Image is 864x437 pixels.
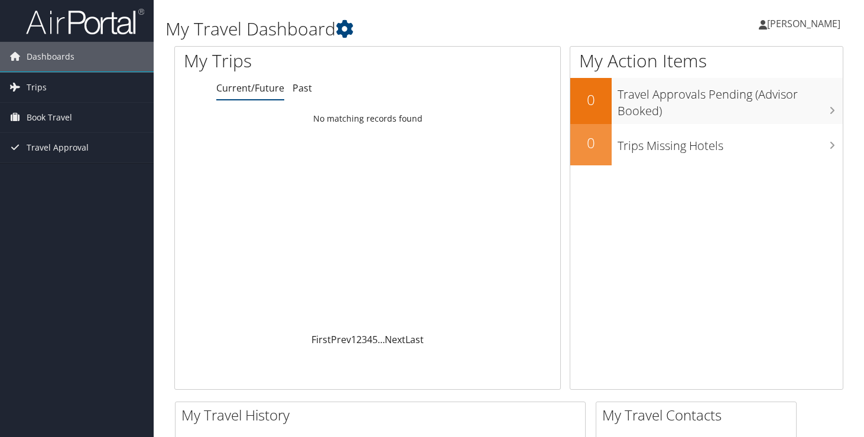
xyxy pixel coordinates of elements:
[570,133,612,153] h2: 0
[570,90,612,110] h2: 0
[372,333,378,346] a: 5
[351,333,356,346] a: 1
[165,17,623,41] h1: My Travel Dashboard
[311,333,331,346] a: First
[27,133,89,162] span: Travel Approval
[181,405,585,425] h2: My Travel History
[405,333,424,346] a: Last
[27,73,47,102] span: Trips
[184,48,391,73] h1: My Trips
[759,6,852,41] a: [PERSON_NAME]
[27,42,74,71] span: Dashboards
[570,124,843,165] a: 0Trips Missing Hotels
[570,78,843,123] a: 0Travel Approvals Pending (Advisor Booked)
[618,132,843,154] h3: Trips Missing Hotels
[27,103,72,132] span: Book Travel
[618,80,843,119] h3: Travel Approvals Pending (Advisor Booked)
[331,333,351,346] a: Prev
[356,333,362,346] a: 2
[216,81,284,94] a: Current/Future
[602,405,796,425] h2: My Travel Contacts
[26,8,144,35] img: airportal-logo.png
[367,333,372,346] a: 4
[293,81,312,94] a: Past
[385,333,405,346] a: Next
[378,333,385,346] span: …
[570,48,843,73] h1: My Action Items
[175,108,560,129] td: No matching records found
[767,17,840,30] span: [PERSON_NAME]
[362,333,367,346] a: 3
